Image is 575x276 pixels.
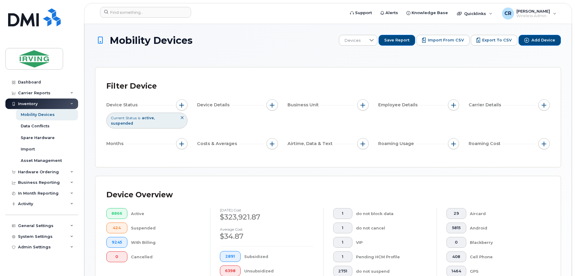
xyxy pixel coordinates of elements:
span: Device Status [106,102,139,108]
span: 1464 [452,269,461,274]
h4: Average cost [220,227,314,231]
button: 408 [446,251,466,262]
span: Devices [339,35,366,46]
button: 9245 [106,237,127,248]
div: do not cancel [356,223,427,233]
span: 1 [338,254,347,259]
span: Export to CSV [482,38,512,43]
span: 2751 [338,269,347,274]
button: 0 [446,237,466,248]
span: Costs & Averages [197,141,239,147]
div: do not block data [356,208,427,219]
div: Cancelled [131,251,201,262]
button: Export to CSV [471,35,517,46]
span: 0 [452,240,461,245]
div: Subsidized [244,251,314,262]
div: Active [131,208,201,219]
span: Current Status [111,115,137,120]
button: Add Device [519,35,561,46]
div: Filter Device [106,78,157,94]
span: Months [106,141,125,147]
span: Import from CSV [428,38,464,43]
span: 6398 [225,268,236,273]
span: 8866 [111,211,122,216]
span: Airtime, Data & Text [287,141,334,147]
span: 9245 [111,240,122,245]
button: Save Report [379,35,415,46]
div: $323,921.87 [220,212,314,222]
div: Suspended [131,223,201,233]
button: 1 [333,223,352,233]
span: 1 [338,240,347,245]
span: Save Report [384,38,409,43]
span: Business Unit [287,102,321,108]
button: 424 [106,223,127,233]
span: Roaming Cost [469,141,502,147]
span: Device Details [197,102,231,108]
span: 5815 [452,226,461,230]
span: active [142,116,155,120]
div: $34.87 [220,231,314,241]
button: 29 [446,208,466,219]
div: Cell Phone [470,251,540,262]
button: 5815 [446,223,466,233]
button: 0 [106,251,127,262]
div: With Billing [131,237,201,248]
div: Android [470,223,540,233]
div: Blackberry [470,237,540,248]
span: 2891 [225,254,236,259]
span: Roaming Usage [378,141,416,147]
div: Device Overview [106,187,173,203]
span: Add Device [531,38,555,43]
button: 1 [333,251,352,262]
span: 408 [452,254,461,259]
span: Mobility Devices [110,35,193,46]
span: Employee Details [378,102,419,108]
button: 2891 [220,251,241,262]
span: 1 [338,211,347,216]
button: 1 [333,237,352,248]
div: VIP [356,237,427,248]
button: 1 [333,208,352,219]
div: Pending HCM Profile [356,251,427,262]
span: 424 [111,226,122,230]
span: 1 [338,226,347,230]
div: Aircard [470,208,540,219]
span: 29 [452,211,461,216]
h4: [DATE] cost [220,208,314,212]
span: Carrier Details [469,102,503,108]
span: suspended [111,121,133,126]
span: 0 [111,254,122,259]
span: is [138,115,140,120]
button: 8866 [106,208,127,219]
button: Import from CSV [416,35,470,46]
